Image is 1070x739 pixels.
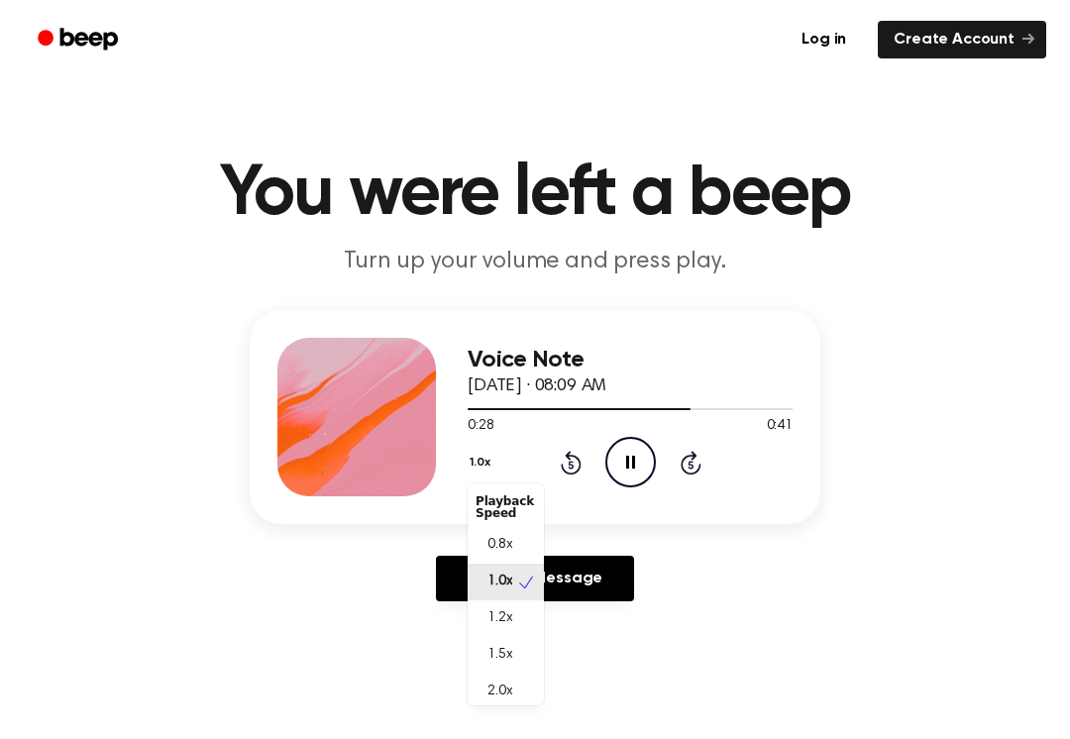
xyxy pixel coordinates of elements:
span: 2.0x [487,682,512,702]
span: 1.5x [487,645,512,666]
button: 1.0x [468,446,497,479]
span: 1.0x [487,572,512,592]
div: Playback Speed [468,487,544,527]
span: 1.2x [487,608,512,629]
div: 1.0x [468,483,544,705]
span: 0.8x [487,535,512,556]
